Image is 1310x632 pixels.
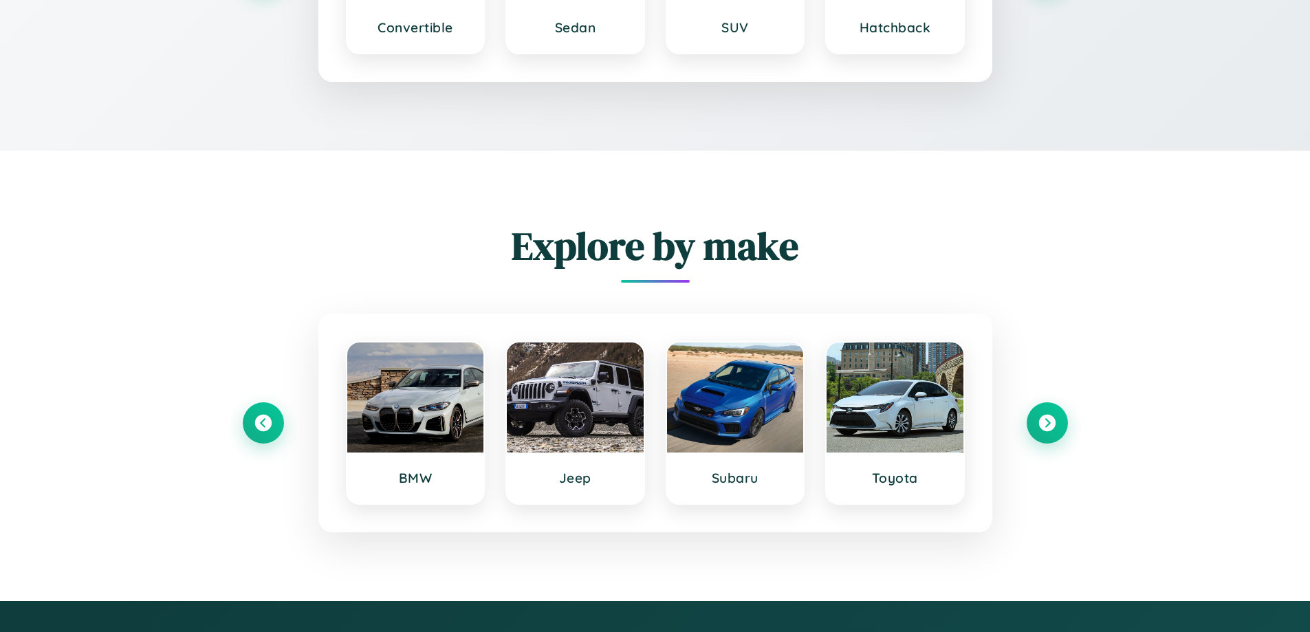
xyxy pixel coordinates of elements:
h3: Sedan [521,19,630,36]
h3: Convertible [361,19,470,36]
h3: Hatchback [840,19,950,36]
h3: SUV [681,19,790,36]
h3: Jeep [521,470,630,486]
h3: Subaru [681,470,790,486]
h2: Explore by make [243,219,1068,272]
h3: BMW [361,470,470,486]
h3: Toyota [840,470,950,486]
